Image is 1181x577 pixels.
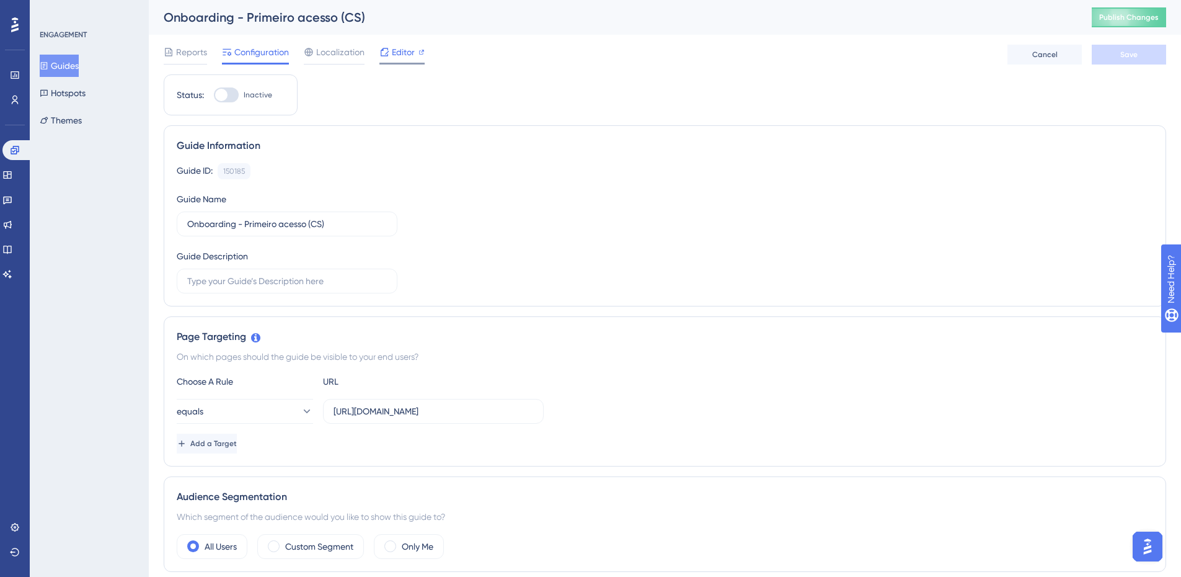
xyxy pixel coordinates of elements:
iframe: UserGuiding AI Assistant Launcher [1129,528,1166,565]
div: URL [323,374,459,389]
div: Guide Name [177,192,226,207]
button: Publish Changes [1092,7,1166,27]
div: ENGAGEMENT [40,30,87,40]
div: Guide Information [177,138,1153,153]
span: Localization [316,45,365,60]
span: Save [1120,50,1138,60]
span: Cancel [1032,50,1058,60]
span: equals [177,404,203,419]
span: Inactive [244,90,272,100]
input: Type your Guide’s Description here [187,274,387,288]
button: Save [1092,45,1166,65]
div: 150185 [223,166,245,176]
button: Hotspots [40,82,86,104]
span: Need Help? [29,3,77,18]
button: Guides [40,55,79,77]
div: Choose A Rule [177,374,313,389]
div: Onboarding - Primeiro acesso (CS) [164,9,1061,26]
button: Add a Target [177,434,237,454]
div: Status: [177,87,204,102]
input: yourwebsite.com/path [334,405,533,418]
div: Audience Segmentation [177,490,1153,504]
span: Configuration [234,45,289,60]
input: Type your Guide’s Name here [187,217,387,231]
button: Themes [40,109,82,132]
span: Add a Target [190,439,237,449]
button: equals [177,399,313,424]
div: Guide Description [177,249,248,264]
label: All Users [205,539,237,554]
div: Guide ID: [177,163,213,179]
button: Cancel [1007,45,1082,65]
span: Reports [176,45,207,60]
div: Page Targeting [177,329,1153,344]
span: Publish Changes [1099,12,1159,22]
div: Which segment of the audience would you like to show this guide to? [177,509,1153,524]
span: Editor [392,45,415,60]
label: Custom Segment [285,539,353,554]
div: On which pages should the guide be visible to your end users? [177,349,1153,364]
label: Only Me [402,539,433,554]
